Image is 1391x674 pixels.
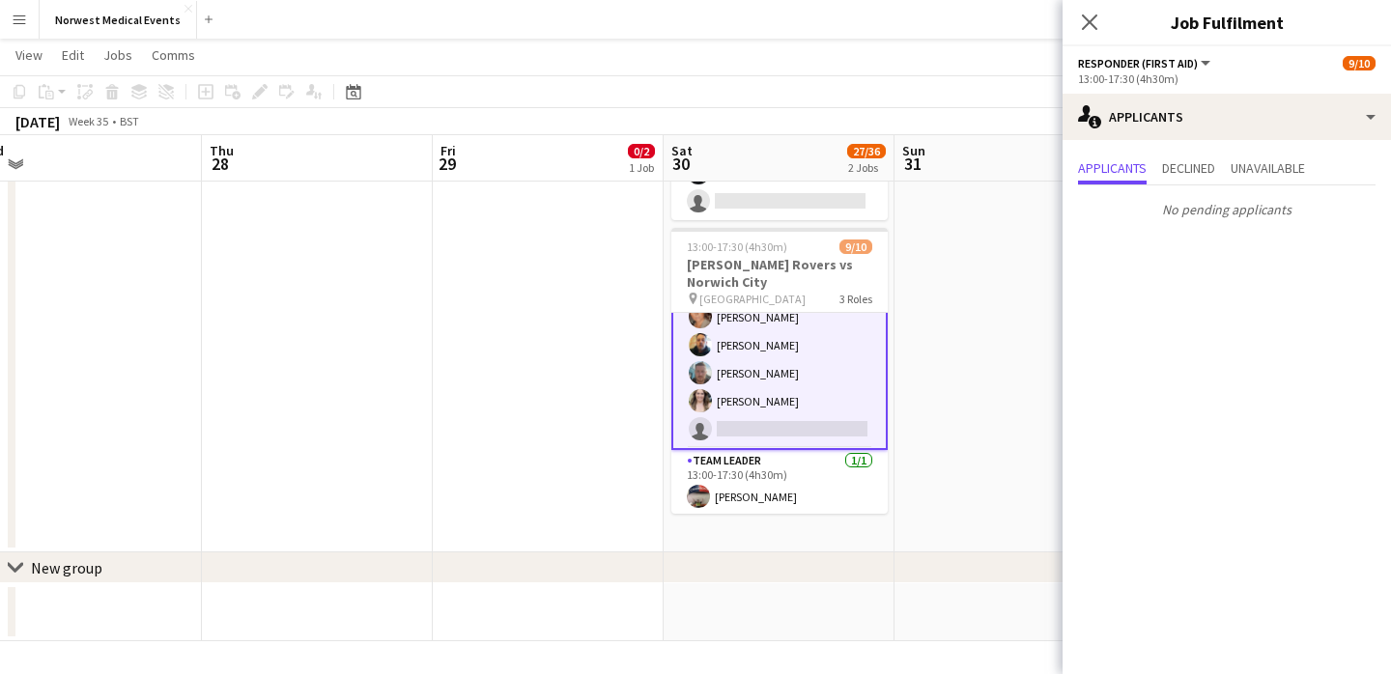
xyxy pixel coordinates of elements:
a: Comms [144,42,203,68]
div: 2 Jobs [848,160,885,175]
span: Edit [62,46,84,64]
span: Fri [440,142,456,159]
p: No pending applicants [1063,193,1391,226]
div: [DATE] [15,112,60,131]
span: Comms [152,46,195,64]
div: New group [31,558,102,577]
span: 9/10 [1343,56,1376,70]
span: View [15,46,43,64]
span: Sun [902,142,925,159]
span: Week 35 [64,114,112,128]
app-card-role: Team Leader1/113:00-17:30 (4h30m)[PERSON_NAME] [671,450,888,516]
div: Applicants [1063,94,1391,140]
h3: [PERSON_NAME] Rovers vs Norwich City [671,256,888,291]
button: Norwest Medical Events [40,1,197,39]
span: Sat [671,142,693,159]
span: 30 [668,153,693,175]
span: Applicants [1078,161,1147,175]
span: 13:00-17:30 (4h30m) [687,239,787,254]
a: Jobs [96,42,140,68]
a: View [8,42,50,68]
app-card-role: [PERSON_NAME][PERSON_NAME][PERSON_NAME][PERSON_NAME][PERSON_NAME][PERSON_NAME][PERSON_NAME] [671,184,888,450]
span: Declined [1162,161,1215,175]
span: 0/2 [628,144,655,158]
span: Unavailable [1231,161,1305,175]
button: Responder (First Aid) [1078,56,1213,70]
div: 1 Job [629,160,654,175]
span: 3 Roles [839,292,872,306]
span: Responder (First Aid) [1078,56,1198,70]
span: Jobs [103,46,132,64]
div: 13:00-17:30 (4h30m) [1078,71,1376,86]
span: 27/36 [847,144,886,158]
span: 31 [899,153,925,175]
span: [GEOGRAPHIC_DATA] [699,292,806,306]
h3: Job Fulfilment [1063,10,1391,35]
div: BST [120,114,139,128]
span: 28 [207,153,234,175]
app-job-card: 13:00-17:30 (4h30m)9/10[PERSON_NAME] Rovers vs Norwich City [GEOGRAPHIC_DATA]3 Roles[PERSON_NAME]... [671,228,888,514]
a: Edit [54,42,92,68]
span: 29 [438,153,456,175]
span: 9/10 [839,239,872,254]
span: Thu [210,142,234,159]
